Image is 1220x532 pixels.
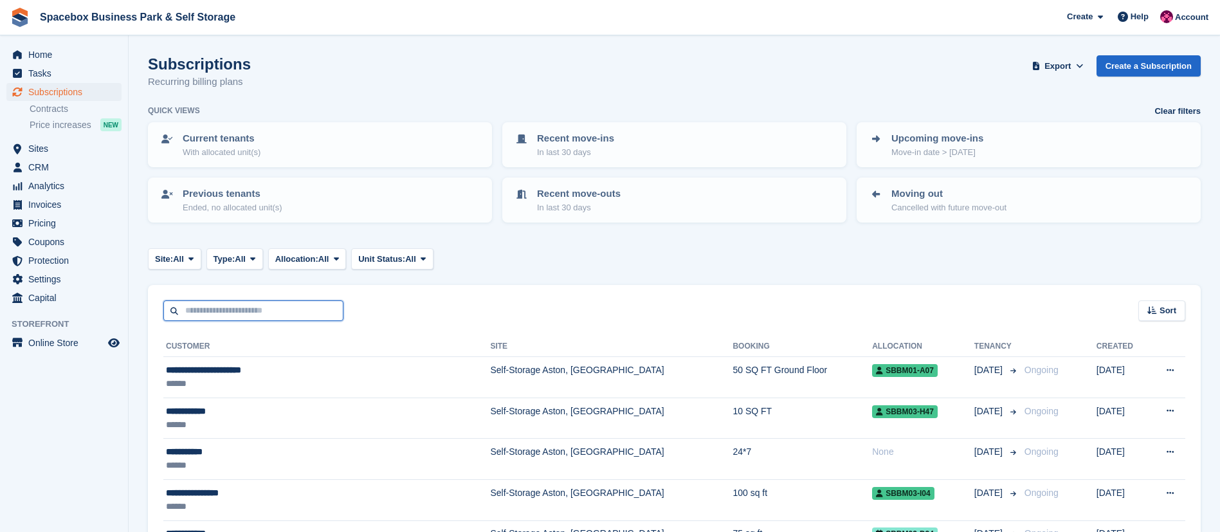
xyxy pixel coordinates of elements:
p: Cancelled with future move-out [891,201,1006,214]
td: Self-Storage Aston, [GEOGRAPHIC_DATA] [490,439,733,480]
p: Upcoming move-ins [891,131,983,146]
span: SBBM01-A07 [872,364,938,377]
img: Avishka Chauhan [1160,10,1173,23]
span: SBBM03-H47 [872,405,938,418]
span: All [173,253,184,266]
a: menu [6,214,122,232]
span: Coupons [28,233,105,251]
span: Capital [28,289,105,307]
a: menu [6,252,122,270]
h6: Quick views [148,105,200,116]
span: Pricing [28,214,105,232]
span: [DATE] [974,445,1005,459]
span: Ongoing [1024,365,1059,375]
span: Type: [214,253,235,266]
a: Create a Subscription [1097,55,1201,77]
span: Home [28,46,105,64]
th: Created [1097,336,1148,357]
span: Storefront [12,318,128,331]
a: menu [6,289,122,307]
th: Allocation [872,336,974,357]
span: All [405,253,416,266]
a: Recent move-ins In last 30 days [504,124,845,166]
a: Contracts [30,103,122,115]
span: All [318,253,329,266]
img: stora-icon-8386f47178a22dfd0bd8f6a31ec36ba5ce8667c1dd55bd0f319d3a0aa187defe.svg [10,8,30,27]
span: Invoices [28,196,105,214]
span: [DATE] [974,363,1005,377]
span: Site: [155,253,173,266]
a: Recent move-outs In last 30 days [504,179,845,221]
p: Recurring billing plans [148,75,251,89]
p: In last 30 days [537,146,614,159]
span: Export [1044,60,1071,73]
p: Moving out [891,187,1006,201]
td: 10 SQ FT [733,398,872,439]
td: [DATE] [1097,357,1148,398]
th: Tenancy [974,336,1019,357]
button: Site: All [148,248,201,270]
p: Current tenants [183,131,260,146]
a: menu [6,177,122,195]
a: Previous tenants Ended, no allocated unit(s) [149,179,491,221]
a: Upcoming move-ins Move-in date > [DATE] [858,124,1199,166]
span: Unit Status: [358,253,405,266]
p: With allocated unit(s) [183,146,260,159]
div: None [872,445,974,459]
p: Previous tenants [183,187,282,201]
p: In last 30 days [537,201,621,214]
h1: Subscriptions [148,55,251,73]
th: Customer [163,336,490,357]
span: Sites [28,140,105,158]
span: SBBM03-I04 [872,487,934,500]
td: Self-Storage Aston, [GEOGRAPHIC_DATA] [490,398,733,439]
span: Online Store [28,334,105,352]
span: All [235,253,246,266]
button: Export [1030,55,1086,77]
td: [DATE] [1097,398,1148,439]
span: Account [1175,11,1208,24]
th: Site [490,336,733,357]
button: Type: All [206,248,263,270]
p: Ended, no allocated unit(s) [183,201,282,214]
a: menu [6,64,122,82]
a: menu [6,334,122,352]
a: Preview store [106,335,122,351]
td: 100 sq ft [733,479,872,520]
a: Price increases NEW [30,118,122,132]
td: Self-Storage Aston, [GEOGRAPHIC_DATA] [490,357,733,398]
p: Move-in date > [DATE] [891,146,983,159]
a: menu [6,140,122,158]
span: Price increases [30,119,91,131]
a: menu [6,270,122,288]
span: Settings [28,270,105,288]
a: menu [6,158,122,176]
td: 50 SQ FT Ground Floor [733,357,872,398]
a: Moving out Cancelled with future move-out [858,179,1199,221]
p: Recent move-outs [537,187,621,201]
span: [DATE] [974,405,1005,418]
span: Subscriptions [28,83,105,101]
a: menu [6,233,122,251]
span: Sort [1160,304,1176,317]
td: [DATE] [1097,439,1148,480]
span: Analytics [28,177,105,195]
a: menu [6,46,122,64]
td: [DATE] [1097,479,1148,520]
a: Current tenants With allocated unit(s) [149,124,491,166]
span: CRM [28,158,105,176]
span: Create [1067,10,1093,23]
span: Help [1131,10,1149,23]
button: Allocation: All [268,248,347,270]
span: Ongoing [1024,446,1059,457]
a: menu [6,83,122,101]
span: Ongoing [1024,406,1059,416]
span: [DATE] [974,486,1005,500]
a: menu [6,196,122,214]
p: Recent move-ins [537,131,614,146]
button: Unit Status: All [351,248,433,270]
th: Booking [733,336,872,357]
td: Self-Storage Aston, [GEOGRAPHIC_DATA] [490,479,733,520]
span: Tasks [28,64,105,82]
a: Spacebox Business Park & Self Storage [35,6,241,28]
